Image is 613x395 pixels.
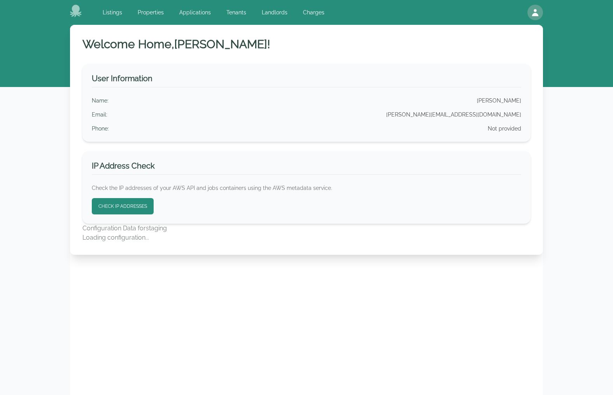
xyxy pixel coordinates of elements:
[92,73,521,87] h3: User Information
[82,37,531,51] h1: Welcome Home, [PERSON_NAME] !
[98,5,127,19] a: Listings
[82,233,531,242] p: Loading configuration...
[92,97,109,104] div: Name :
[92,198,154,214] button: Check IP Addresses
[92,160,521,175] h3: IP Address Check
[82,224,531,233] p: Configuration Data for staging
[222,5,251,19] a: Tenants
[477,97,521,104] div: [PERSON_NAME]
[175,5,215,19] a: Applications
[257,5,292,19] a: Landlords
[133,5,168,19] a: Properties
[92,111,107,118] div: Email :
[92,184,521,192] p: Check the IP addresses of your AWS API and jobs containers using the AWS metadata service.
[386,111,521,118] div: [PERSON_NAME][EMAIL_ADDRESS][DOMAIN_NAME]
[298,5,329,19] a: Charges
[92,125,109,132] div: Phone :
[488,125,521,132] div: Not provided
